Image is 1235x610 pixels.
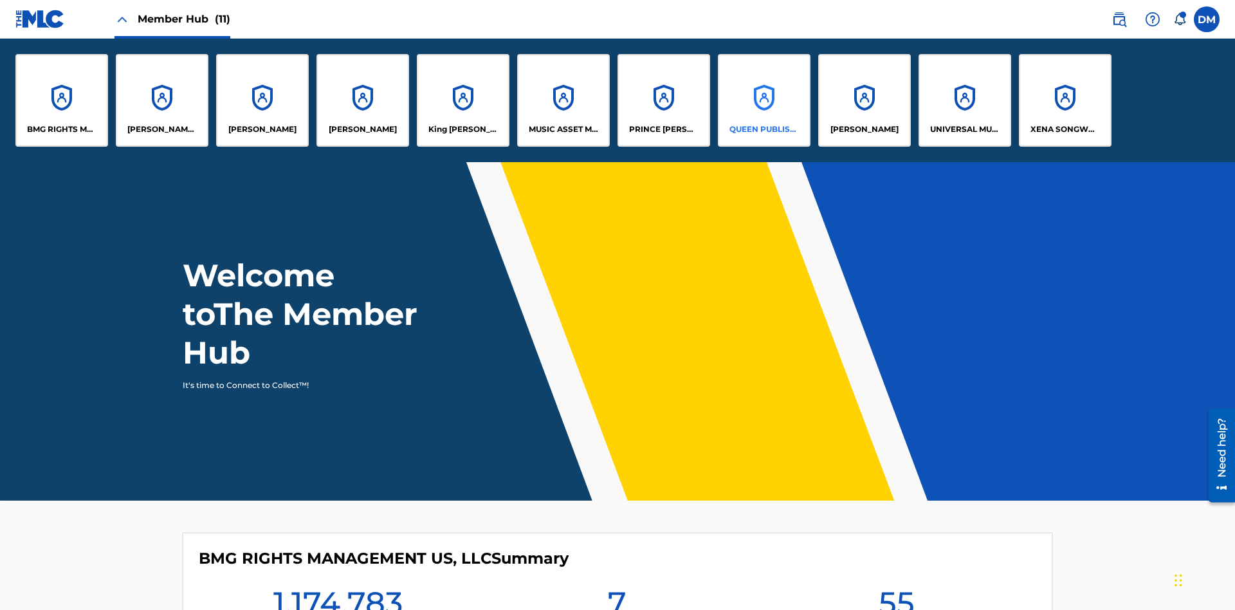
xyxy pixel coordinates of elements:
[1111,12,1127,27] img: search
[116,54,208,147] a: Accounts[PERSON_NAME] SONGWRITER
[15,10,65,28] img: MLC Logo
[183,380,406,391] p: It's time to Connect to Collect™!
[529,124,599,135] p: MUSIC ASSET MANAGEMENT (MAM)
[199,549,569,568] h4: BMG RIGHTS MANAGEMENT US, LLC
[617,54,710,147] a: AccountsPRINCE [PERSON_NAME]
[818,54,911,147] a: Accounts[PERSON_NAME]
[1019,54,1111,147] a: AccountsXENA SONGWRITER
[1175,561,1182,600] div: Drag
[417,54,509,147] a: AccountsKing [PERSON_NAME]
[316,54,409,147] a: Accounts[PERSON_NAME]
[1030,124,1101,135] p: XENA SONGWRITER
[15,54,108,147] a: AccountsBMG RIGHTS MANAGEMENT US, LLC
[329,124,397,135] p: EYAMA MCSINGER
[183,256,423,372] h1: Welcome to The Member Hub
[1145,12,1160,27] img: help
[216,54,309,147] a: Accounts[PERSON_NAME]
[517,54,610,147] a: AccountsMUSIC ASSET MANAGEMENT (MAM)
[830,124,899,135] p: RONALD MCTESTERSON
[1140,6,1166,32] div: Help
[1194,6,1220,32] div: User Menu
[215,13,230,25] span: (11)
[718,54,810,147] a: AccountsQUEEN PUBLISHA
[228,124,297,135] p: ELVIS COSTELLO
[729,124,800,135] p: QUEEN PUBLISHA
[114,12,130,27] img: Close
[629,124,699,135] p: PRINCE MCTESTERSON
[428,124,499,135] p: King McTesterson
[1106,6,1132,32] a: Public Search
[930,124,1000,135] p: UNIVERSAL MUSIC PUB GROUP
[127,124,197,135] p: CLEO SONGWRITER
[138,12,230,26] span: Member Hub
[919,54,1011,147] a: AccountsUNIVERSAL MUSIC PUB GROUP
[1173,13,1186,26] div: Notifications
[27,124,97,135] p: BMG RIGHTS MANAGEMENT US, LLC
[1199,403,1235,509] iframe: Resource Center
[1171,548,1235,610] iframe: Chat Widget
